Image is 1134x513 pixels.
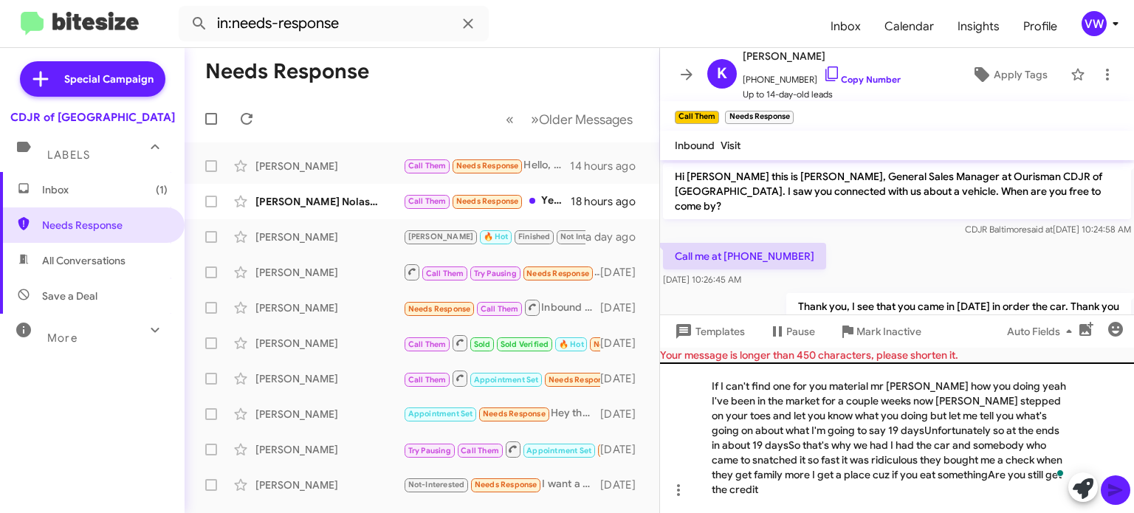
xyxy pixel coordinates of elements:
[205,60,369,83] h1: Needs Response
[255,265,403,280] div: [PERSON_NAME]
[456,161,519,171] span: Needs Response
[484,232,509,241] span: 🔥 Hot
[255,194,403,209] div: [PERSON_NAME] Nolastname115340637
[663,243,826,269] p: Call me at [PHONE_NUMBER]
[827,318,933,345] button: Mark Inactive
[474,340,491,349] span: Sold
[1069,11,1118,36] button: vw
[403,298,600,317] div: Inbound Call
[255,300,403,315] div: [PERSON_NAME]
[995,318,1090,345] button: Auto Fields
[675,111,719,124] small: Call Them
[474,269,517,278] span: Try Pausing
[403,405,600,422] div: Hey there i told you to send the pics and info of the new scackpack sunroof you said you have and...
[47,331,78,345] span: More
[743,47,901,65] span: [PERSON_NAME]
[403,369,600,388] div: Inbound Call
[757,318,827,345] button: Pause
[600,265,647,280] div: [DATE]
[20,61,165,97] a: Special Campaign
[408,480,465,489] span: Not-Interested
[663,163,1131,219] p: Hi [PERSON_NAME] this is [PERSON_NAME], General Sales Manager at Ourisman CDJR of [GEOGRAPHIC_DAT...
[660,348,1134,362] div: Your message is longer than 450 characters, please shorten it.
[408,446,451,455] span: Try Pausing
[403,476,600,493] div: I want a otd price
[426,269,464,278] span: Call Them
[64,72,154,86] span: Special Campaign
[255,442,403,457] div: [PERSON_NAME]
[156,182,168,197] span: (1)
[600,478,647,492] div: [DATE]
[42,218,168,233] span: Needs Response
[873,5,946,48] a: Calendar
[721,139,740,152] span: Visit
[408,375,447,385] span: Call Them
[408,409,473,419] span: Appointment Set
[560,232,615,241] span: Not Interested
[955,61,1063,88] button: Apply Tags
[672,318,745,345] span: Templates
[600,407,647,421] div: [DATE]
[403,193,571,210] div: Yeah
[408,304,471,314] span: Needs Response
[571,194,647,209] div: 18 hours ago
[408,196,447,206] span: Call Them
[823,74,901,85] a: Copy Number
[475,480,537,489] span: Needs Response
[255,336,403,351] div: [PERSON_NAME]
[526,269,589,278] span: Needs Response
[408,232,474,241] span: [PERSON_NAME]
[403,334,600,352] div: You're welcome
[403,157,570,174] div: Hello, [PERSON_NAME] does it take for a newly built Dodge Ram 1500 RHO to be built and delivered?
[786,318,815,345] span: Pause
[600,336,647,351] div: [DATE]
[946,5,1011,48] a: Insights
[675,139,715,152] span: Inbound
[570,159,647,173] div: 14 hours ago
[518,232,551,241] span: Finished
[725,111,793,124] small: Needs Response
[47,148,90,162] span: Labels
[594,340,656,349] span: Needs Response
[498,104,642,134] nav: Page navigation example
[255,478,403,492] div: [PERSON_NAME]
[786,293,1131,320] p: Thank you, I see that you came in [DATE] in order the car. Thank you
[255,371,403,386] div: [PERSON_NAME]
[461,446,499,455] span: Call Them
[474,375,539,385] span: Appointment Set
[526,446,591,455] span: Appointment Set
[549,375,611,385] span: Needs Response
[255,407,403,421] div: [PERSON_NAME]
[965,224,1131,235] span: CDJR Baltimore [DATE] 10:24:58 AM
[481,304,519,314] span: Call Them
[255,159,403,173] div: [PERSON_NAME]
[559,340,584,349] span: 🔥 Hot
[403,440,600,458] div: Inbound Call
[819,5,873,48] a: Inbox
[717,62,727,86] span: K
[42,289,97,303] span: Save a Deal
[585,230,647,244] div: a day ago
[743,65,901,87] span: [PHONE_NUMBER]
[600,371,647,386] div: [DATE]
[408,161,447,171] span: Call Them
[403,228,585,245] div: Hope & Freedom Food Pantry collection, [DATE]! Donate soup & non-perishables (no glass) in the LS...
[456,196,519,206] span: Needs Response
[408,340,447,349] span: Call Them
[531,110,539,128] span: »
[660,362,1134,513] div: To enrich screen reader interactions, please activate Accessibility in Grammarly extension settings
[497,104,523,134] button: Previous
[501,340,549,349] span: Sold Verified
[1082,11,1107,36] div: vw
[1027,224,1053,235] span: said at
[10,110,175,125] div: CDJR of [GEOGRAPHIC_DATA]
[600,442,647,457] div: [DATE]
[663,274,741,285] span: [DATE] 10:26:45 AM
[1011,5,1069,48] a: Profile
[994,61,1048,88] span: Apply Tags
[522,104,642,134] button: Next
